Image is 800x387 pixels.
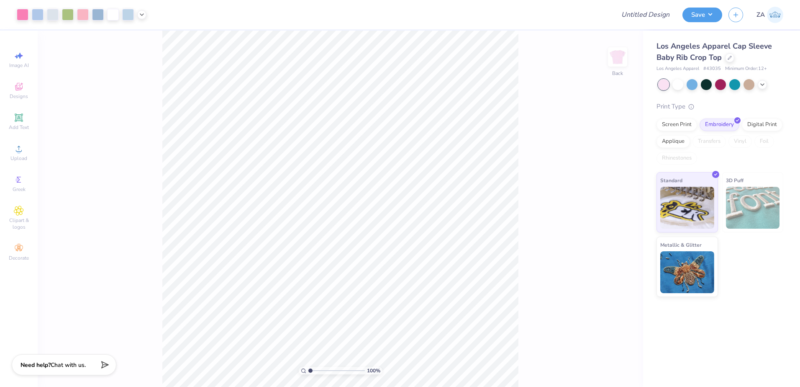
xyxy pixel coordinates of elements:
img: Zuriel Alaba [767,7,783,23]
span: Metallic & Glitter [660,240,702,249]
span: Image AI [9,62,29,69]
div: Foil [754,135,774,148]
img: Metallic & Glitter [660,251,714,293]
span: ZA [756,10,765,20]
span: # 43035 [703,65,721,72]
span: Upload [10,155,27,162]
a: ZA [756,7,783,23]
span: Clipart & logos [4,217,33,230]
span: 100 % [367,367,380,374]
div: Transfers [692,135,726,148]
div: Back [612,70,623,77]
div: Applique [656,135,690,148]
span: Add Text [9,124,29,131]
div: Print Type [656,102,783,111]
span: Decorate [9,255,29,261]
img: 3D Puff [726,187,780,229]
span: Designs [10,93,28,100]
img: Standard [660,187,714,229]
span: Standard [660,176,682,185]
span: 3D Puff [726,176,744,185]
div: Screen Print [656,119,697,131]
button: Save [682,8,722,22]
span: Chat with us. [51,361,86,369]
div: Digital Print [742,119,782,131]
span: Minimum Order: 12 + [725,65,767,72]
input: Untitled Design [615,6,676,23]
span: Los Angeles Apparel [656,65,699,72]
span: Greek [13,186,26,193]
span: Los Angeles Apparel Cap Sleeve Baby Rib Crop Top [656,41,772,62]
div: Vinyl [728,135,752,148]
div: Embroidery [700,119,739,131]
img: Back [609,49,626,65]
strong: Need help? [21,361,51,369]
div: Rhinestones [656,152,697,165]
